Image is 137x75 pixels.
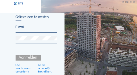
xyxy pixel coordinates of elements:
div: Gelieve aan te melden. [16,15,57,21]
div: Aanmelden. [16,55,41,61]
img: C-SITE logo [14,2,23,5]
a: Uw wachtwoord vergeten? [16,63,35,73]
div: DE [133,1,135,3]
input: E-mail [16,25,57,29]
div: NL [126,1,129,3]
a: Geen account? Inschrijven. [38,63,57,73]
div: FR [130,1,133,3]
div: EN [123,1,125,3]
